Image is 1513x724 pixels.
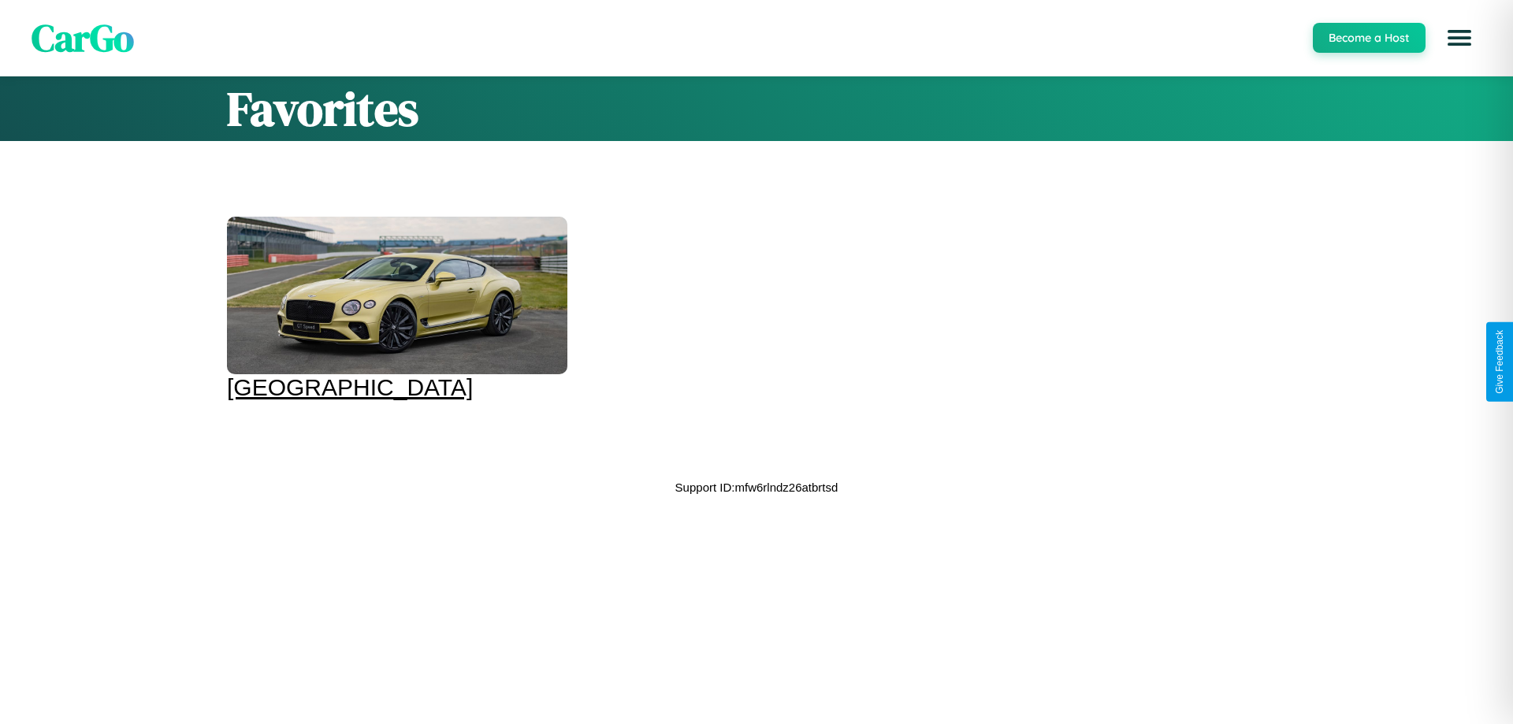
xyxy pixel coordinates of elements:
p: Support ID: mfw6rlndz26atbrtsd [675,477,838,498]
span: CarGo [32,12,134,64]
div: [GEOGRAPHIC_DATA] [227,374,567,401]
h1: Favorites [227,76,1286,141]
div: Give Feedback [1494,330,1505,394]
button: Open menu [1437,16,1481,60]
button: Become a Host [1313,23,1426,53]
